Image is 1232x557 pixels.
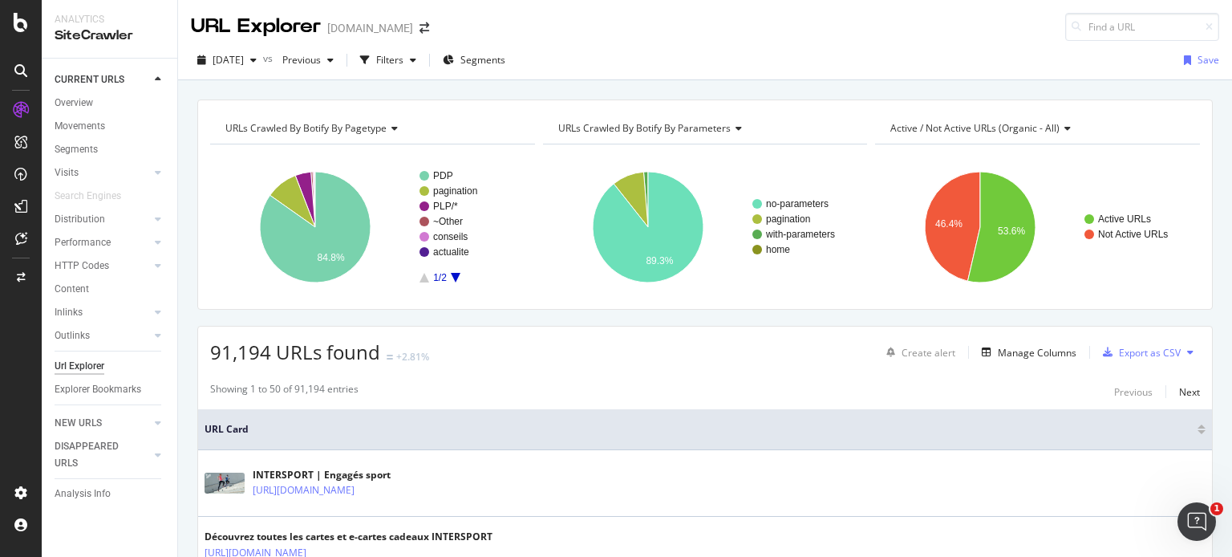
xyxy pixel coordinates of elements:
[318,252,345,263] text: 84.8%
[205,422,1193,437] span: URL Card
[55,95,166,112] a: Overview
[205,473,245,494] img: main image
[55,188,121,205] div: Search Engines
[191,47,263,73] button: [DATE]
[55,234,111,251] div: Performance
[210,339,380,365] span: 91,194 URLs found
[55,211,150,228] a: Distribution
[55,234,150,251] a: Performance
[765,229,835,240] text: with-parameters
[55,304,83,321] div: Inlinks
[276,53,321,67] span: Previous
[55,95,93,112] div: Overview
[210,382,359,401] div: Showing 1 to 50 of 91,194 entries
[276,47,340,73] button: Previous
[55,304,150,321] a: Inlinks
[55,211,105,228] div: Distribution
[1179,385,1200,399] div: Next
[1098,229,1168,240] text: Not Active URLs
[55,71,124,88] div: CURRENT URLS
[55,118,105,135] div: Movements
[213,53,244,67] span: 2025 Sep. 4th
[1177,47,1219,73] button: Save
[55,258,150,274] a: HTTP Codes
[55,141,98,158] div: Segments
[55,358,104,375] div: Url Explorer
[433,231,468,242] text: conseils
[55,438,150,472] a: DISAPPEARED URLS
[1114,385,1153,399] div: Previous
[55,327,90,344] div: Outlinks
[875,157,1196,297] svg: A chart.
[998,346,1076,360] div: Manage Columns
[887,116,1185,141] h4: Active / Not Active URLs
[55,71,150,88] a: CURRENT URLS
[376,53,403,67] div: Filters
[543,157,864,297] svg: A chart.
[205,530,492,544] div: Découvrez toutes les cartes et e-cartes cadeaux INTERSPORT
[55,381,141,398] div: Explorer Bookmarks
[55,415,102,432] div: NEW URLS
[55,13,164,26] div: Analytics
[55,281,166,298] a: Content
[433,170,453,181] text: PDP
[766,213,810,225] text: pagination
[354,47,423,73] button: Filters
[327,20,413,36] div: [DOMAIN_NAME]
[55,358,166,375] a: Url Explorer
[253,482,355,498] a: [URL][DOMAIN_NAME]
[55,165,150,181] a: Visits
[433,246,469,258] text: actualite
[55,327,150,344] a: Outlinks
[210,157,531,297] svg: A chart.
[1065,13,1219,41] input: Find a URL
[55,486,111,502] div: Analysis Info
[387,355,393,360] img: Equal
[1210,502,1223,515] span: 1
[55,118,166,135] a: Movements
[55,438,136,472] div: DISAPPEARED URLS
[1098,213,1151,225] text: Active URLs
[433,201,458,212] text: PLP/*
[766,244,790,255] text: home
[460,53,505,67] span: Segments
[975,343,1076,362] button: Manage Columns
[191,13,321,40] div: URL Explorer
[1114,382,1153,401] button: Previous
[998,226,1025,237] text: 53.6%
[55,258,109,274] div: HTTP Codes
[433,272,447,283] text: 1/2
[55,26,164,45] div: SiteCrawler
[55,141,166,158] a: Segments
[1096,339,1181,365] button: Export as CSV
[222,116,521,141] h4: URLs Crawled By Botify By pagetype
[436,47,512,73] button: Segments
[558,121,731,135] span: URLs Crawled By Botify By parameters
[55,415,150,432] a: NEW URLS
[396,350,429,364] div: +2.81%
[555,116,853,141] h4: URLs Crawled By Botify By parameters
[225,121,387,135] span: URLs Crawled By Botify By pagetype
[55,188,137,205] a: Search Engines
[766,198,829,209] text: no-parameters
[1198,53,1219,67] div: Save
[263,51,276,65] span: vs
[1119,346,1181,360] div: Export as CSV
[433,185,477,197] text: pagination
[902,346,955,360] div: Create alert
[55,165,79,181] div: Visits
[419,22,429,34] div: arrow-right-arrow-left
[880,339,955,365] button: Create alert
[1177,502,1216,541] iframe: Intercom live chat
[1179,382,1200,401] button: Next
[55,381,166,398] a: Explorer Bookmarks
[433,216,463,227] text: ~Other
[646,255,673,266] text: 89.3%
[935,218,962,230] text: 46.4%
[55,486,166,502] a: Analysis Info
[253,468,424,482] div: INTERSPORT | Engagés sport
[55,281,89,298] div: Content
